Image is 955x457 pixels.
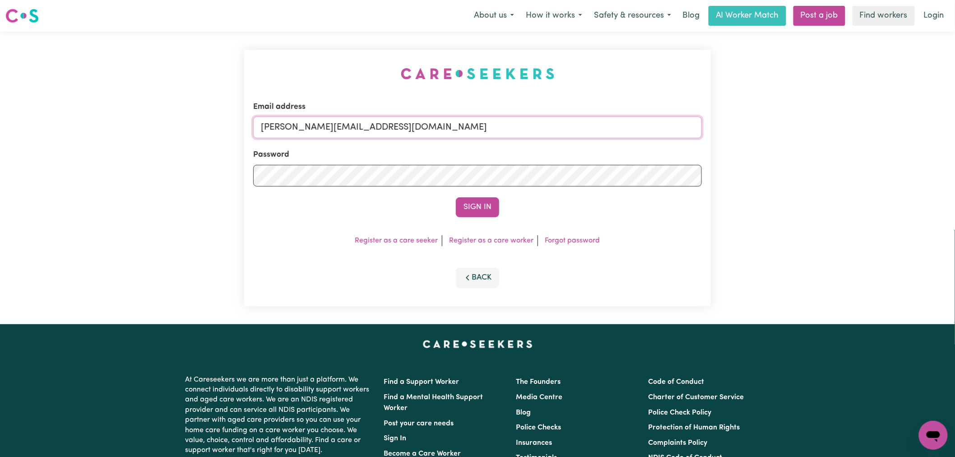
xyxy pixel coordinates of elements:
[384,435,406,442] a: Sign In
[253,101,306,113] label: Email address
[253,117,702,138] input: Email address
[649,394,744,401] a: Charter of Customer Service
[649,424,740,431] a: Protection of Human Rights
[384,420,454,427] a: Post your care needs
[677,6,705,26] a: Blog
[355,237,438,244] a: Register as a care seeker
[853,6,915,26] a: Find workers
[545,237,600,244] a: Forgot password
[516,439,552,447] a: Insurances
[516,409,531,416] a: Blog
[516,394,562,401] a: Media Centre
[5,8,39,24] img: Careseekers logo
[649,409,712,416] a: Police Check Policy
[919,421,948,450] iframe: Button to launch messaging window
[384,378,459,386] a: Find a Support Worker
[456,268,499,288] button: Back
[456,197,499,217] button: Sign In
[588,6,677,25] button: Safety & resources
[793,6,845,26] a: Post a job
[450,237,534,244] a: Register as a care worker
[384,394,483,412] a: Find a Mental Health Support Worker
[709,6,786,26] a: AI Worker Match
[918,6,950,26] a: Login
[5,5,39,26] a: Careseekers logo
[520,6,588,25] button: How it works
[516,424,561,431] a: Police Checks
[649,378,705,386] a: Code of Conduct
[516,378,561,386] a: The Founders
[253,149,289,161] label: Password
[649,439,708,447] a: Complaints Policy
[468,6,520,25] button: About us
[423,340,533,348] a: Careseekers home page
